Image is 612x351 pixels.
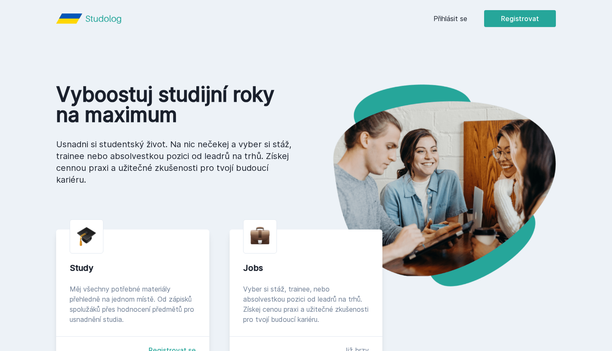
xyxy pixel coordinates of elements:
div: Jobs [243,262,369,274]
div: Study [70,262,196,274]
button: Registrovat [484,10,556,27]
img: graduation-cap.png [77,227,96,246]
p: Usnadni si studentský život. Na nic nečekej a vyber si stáž, trainee nebo absolvestkou pozici od ... [56,138,292,186]
img: briefcase.png [250,225,270,246]
div: Měj všechny potřebné materiály přehledně na jednom místě. Od zápisků spolužáků přes hodnocení pře... [70,284,196,324]
img: hero.png [306,84,556,286]
div: Vyber si stáž, trainee, nebo absolvestkou pozici od leadrů na trhů. Získej cenou praxi a užitečné... [243,284,369,324]
h1: Vyboostuj studijní roky na maximum [56,84,292,125]
a: Přihlásit se [433,13,467,24]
